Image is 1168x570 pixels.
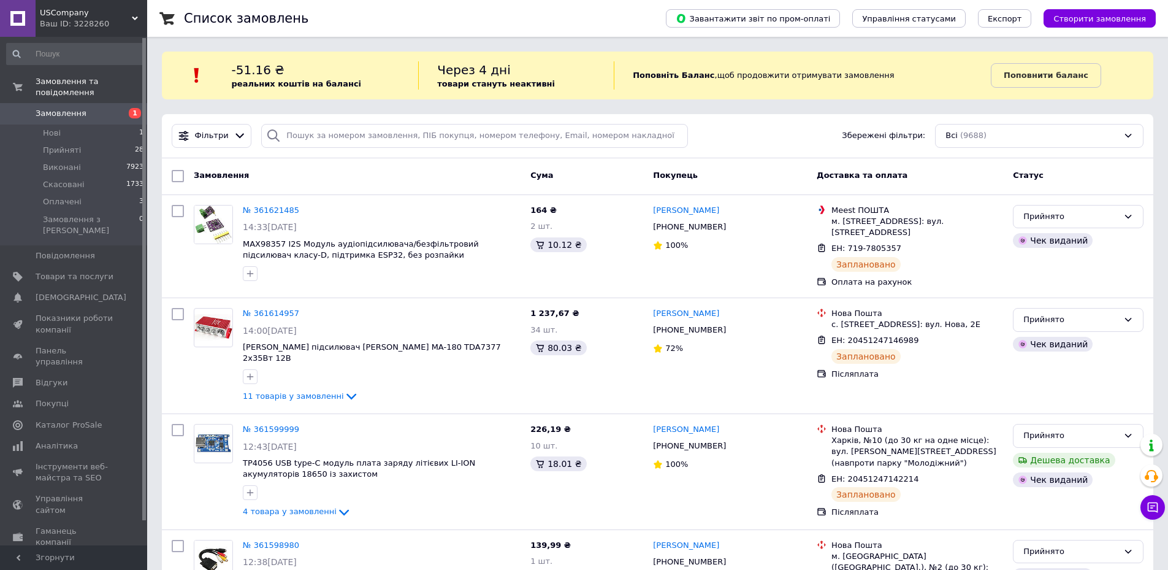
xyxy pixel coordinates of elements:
[232,79,362,88] b: реальних коштів на балансі
[36,420,102,431] span: Каталог ProSale
[665,344,683,353] span: 72%
[43,162,81,173] span: Виконані
[945,130,958,142] span: Всі
[1044,9,1156,28] button: Створити замовлення
[1031,13,1156,23] a: Створити замовлення
[194,205,233,244] a: Фото товару
[666,9,840,28] button: Завантажити звіт по пром-оплаті
[194,314,232,341] img: Фото товару
[1013,233,1093,248] div: Чек виданий
[651,438,728,454] div: [PHONE_NUMBER]
[36,345,113,368] span: Панель управління
[831,474,918,483] span: ЕН: 20451247142214
[831,507,1003,518] div: Післяплата
[988,14,1022,23] span: Експорт
[1013,453,1115,468] div: Дешева доставка
[530,325,557,334] span: 34 шт.
[653,205,719,217] a: [PERSON_NAME]
[194,171,249,180] span: Замовлення
[126,179,143,190] span: 1733
[36,108,86,119] span: Замовлення
[243,507,351,516] a: 4 товара у замовленні
[36,526,113,548] span: Гаманець компанії
[831,277,1003,288] div: Оплата на рахунок
[243,222,297,232] span: 14:33[DATE]
[6,43,145,65] input: Пошук
[243,391,359,401] a: 11 товарів у замовленні
[1023,429,1118,442] div: Прийнято
[831,424,1003,435] div: Нова Пошта
[831,216,1003,238] div: м. [STREET_ADDRESS]: вул. [STREET_ADDRESS]
[831,244,901,253] span: ЕН: 719-7805357
[243,458,475,479] a: TP4056 USB type-C модуль плата заряду літієвих LI-ION акумуляторів 18650 із захистом
[831,369,1003,380] div: Післяплата
[530,221,552,231] span: 2 шт.
[831,487,901,502] div: Заплановано
[530,557,552,566] span: 1 шт.
[36,398,69,409] span: Покупці
[530,541,571,550] span: 139,99 ₴
[852,9,966,28] button: Управління статусами
[36,292,126,303] span: [DEMOGRAPHIC_DATA]
[831,257,901,272] div: Заплановано
[243,239,479,260] a: MAX98357 I2S Модуль аудіопідсилювача/безфільтровий підсилювач класу-D, підтримка ESP32, без розпайки
[653,540,719,552] a: [PERSON_NAME]
[978,9,1032,28] button: Експорт
[1023,314,1118,326] div: Прийнято
[653,171,698,180] span: Покупець
[43,145,81,156] span: Прийняті
[261,124,688,148] input: Пошук за номером замовлення, ПІБ покупця, номером телефону, Email, номером накладної
[139,128,143,139] span: 1
[43,196,82,207] span: Оплачені
[194,433,232,454] img: Фото товару
[243,442,297,452] span: 12:43[DATE]
[243,342,501,363] a: [PERSON_NAME] підсилювач [PERSON_NAME] MA-180 TDA7377 2х35Вт 12В
[831,336,918,345] span: ЕН: 20451247146989
[614,61,991,90] div: , щоб продовжити отримувати замовлення
[1023,545,1118,558] div: Прийнято
[243,326,297,336] span: 14:00[DATE]
[43,128,61,139] span: Нові
[243,309,299,318] a: № 361614957
[530,425,571,434] span: 226,19 ₴
[194,206,232,244] img: Фото товару
[960,131,987,140] span: (9688)
[36,493,113,515] span: Управління сайтом
[651,219,728,235] div: [PHONE_NUMBER]
[36,461,113,483] span: Інструменти веб-майстра та SEO
[243,557,297,567] span: 12:38[DATE]
[243,391,344,401] span: 11 товарів у замовленні
[831,349,901,364] div: Заплановано
[1023,210,1118,223] div: Прийнято
[188,66,206,85] img: :exclamation:
[195,130,229,142] span: Фільтри
[139,196,143,207] span: 3
[139,214,143,236] span: 0
[653,308,719,320] a: [PERSON_NAME]
[1053,14,1146,23] span: Створити замовлення
[36,441,78,452] span: Аналітика
[36,250,95,261] span: Повідомлення
[40,7,132,18] span: USCompany
[243,425,299,434] a: № 361599999
[437,63,511,77] span: Через 4 дні
[1013,171,1044,180] span: Статус
[194,308,233,347] a: Фото товару
[831,435,1003,469] div: Харків, №10 (до 30 кг на одне місце): вул. [PERSON_NAME][STREET_ADDRESS] (навпроти парку "Молодіж...
[129,108,141,118] span: 1
[991,63,1101,88] a: Поповнити баланс
[1140,495,1165,520] button: Чат з покупцем
[126,162,143,173] span: 7923
[36,271,113,282] span: Товари та послуги
[831,319,1003,330] div: с. [STREET_ADDRESS]: вул. Нова, 2Е
[530,171,553,180] span: Cума
[243,507,337,517] span: 4 товара у замовленні
[651,322,728,338] div: [PHONE_NUMBER]
[194,424,233,463] a: Фото товару
[831,205,1003,216] div: Meest ПОШТА
[36,377,67,388] span: Відгуки
[633,71,714,80] b: Поповніть Баланс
